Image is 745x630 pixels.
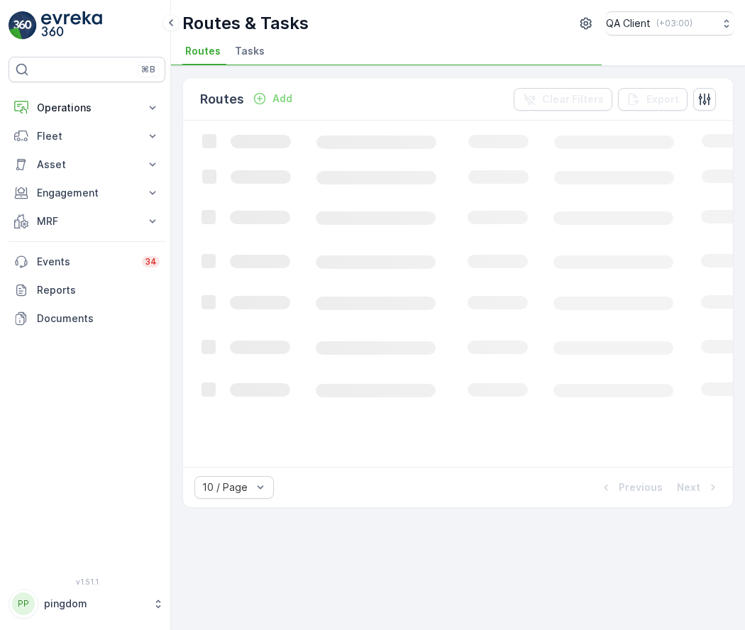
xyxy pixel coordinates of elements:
p: Next [677,480,700,494]
a: Documents [9,304,165,333]
button: Engagement [9,179,165,207]
button: Asset [9,150,165,179]
button: QA Client(+03:00) [606,11,734,35]
a: Events34 [9,248,165,276]
p: Documents [37,311,160,326]
p: Clear Filters [542,92,604,106]
p: MRF [37,214,137,228]
p: Export [646,92,679,106]
button: MRF [9,207,165,236]
div: PP [12,592,35,615]
button: Previous [597,479,664,496]
p: Operations [37,101,137,115]
button: PPpingdom [9,589,165,619]
a: Reports [9,276,165,304]
span: Routes [185,44,221,58]
p: Events [37,255,133,269]
p: pingdom [44,597,145,611]
p: ( +03:00 ) [656,18,692,29]
p: Routes & Tasks [182,12,309,35]
p: Engagement [37,186,137,200]
span: Tasks [235,44,265,58]
p: Routes [200,89,244,109]
p: Fleet [37,129,137,143]
img: logo [9,11,37,40]
img: logo_light-DOdMpM7g.png [41,11,102,40]
button: Fleet [9,122,165,150]
p: Add [272,92,292,106]
p: ⌘B [141,64,155,75]
p: 34 [145,256,157,267]
p: Asset [37,157,137,172]
button: Add [247,90,298,107]
p: QA Client [606,16,651,31]
p: Reports [37,283,160,297]
button: Export [618,88,688,111]
button: Clear Filters [514,88,612,111]
button: Operations [9,94,165,122]
span: v 1.51.1 [9,577,165,586]
p: Previous [619,480,663,494]
button: Next [675,479,722,496]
